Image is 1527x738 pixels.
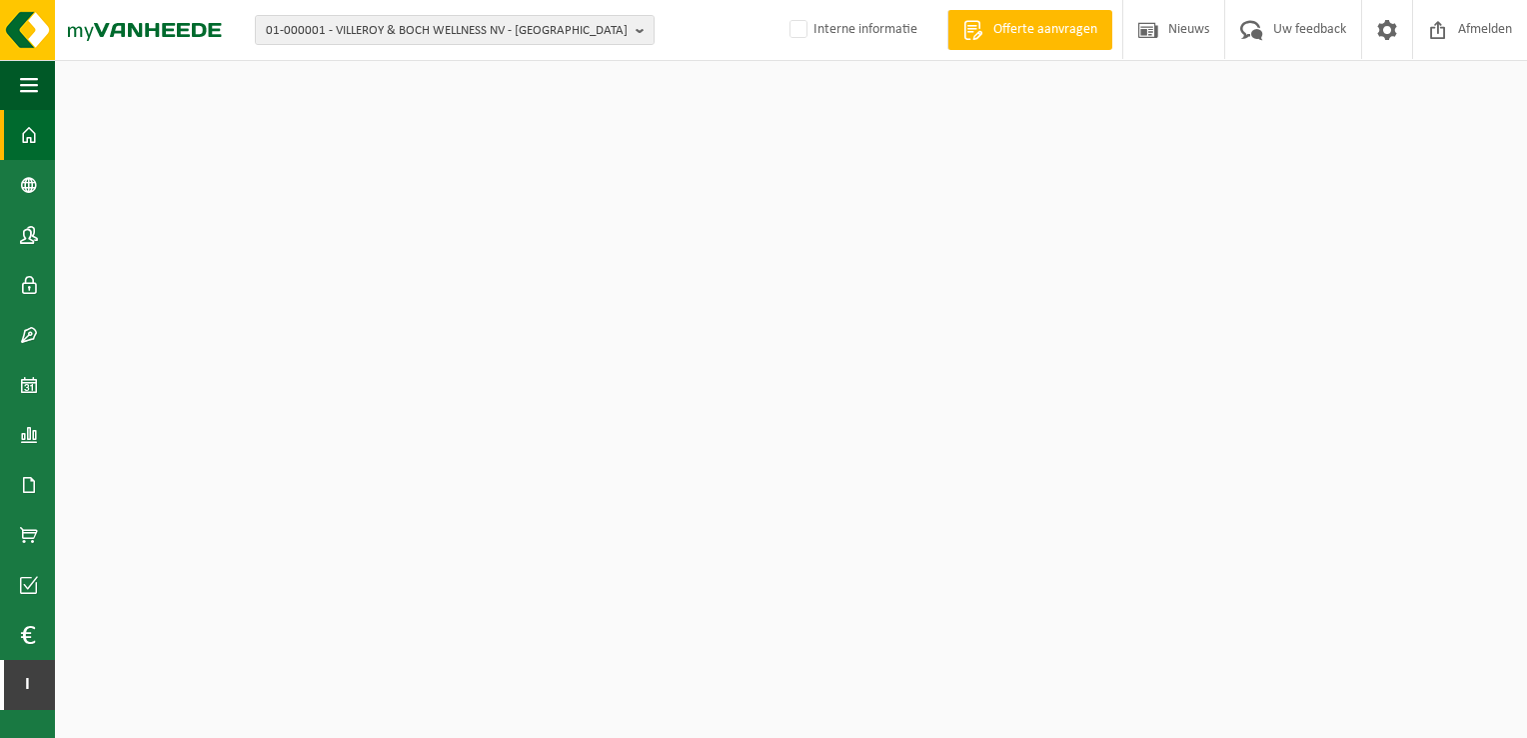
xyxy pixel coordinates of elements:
[266,16,628,46] span: 01-000001 - VILLEROY & BOCH WELLNESS NV - [GEOGRAPHIC_DATA]
[20,660,35,710] span: I
[988,20,1102,40] span: Offerte aanvragen
[785,15,917,45] label: Interne informatie
[255,15,655,45] button: 01-000001 - VILLEROY & BOCH WELLNESS NV - [GEOGRAPHIC_DATA]
[947,10,1112,50] a: Offerte aanvragen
